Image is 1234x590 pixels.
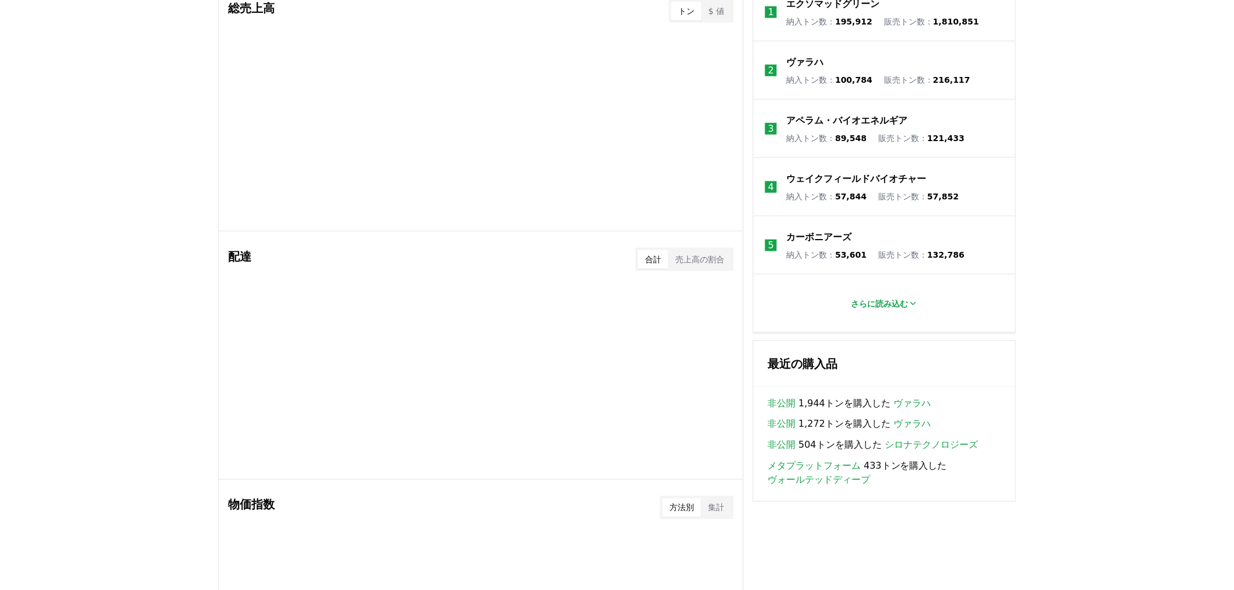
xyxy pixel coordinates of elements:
[767,417,795,431] a: 非公開
[827,192,835,201] font: ：
[878,250,919,259] font: 販売トン数
[786,75,827,85] font: 納入トン数
[798,398,825,409] font: 1,944
[825,419,853,430] font: トンを
[768,65,774,76] font: 2
[835,250,867,259] font: 53,601
[767,398,795,409] font: 非公開
[882,461,910,472] font: トンを
[893,417,931,431] a: ヴァラハ
[835,75,872,85] font: 100,784
[885,438,978,452] a: シロナテクノロジーズ
[933,17,979,26] font: 1,810,851
[853,398,891,409] font: 購入した
[827,75,835,85] font: ：
[786,115,907,126] font: アペラム・バイオエネルギア
[919,250,927,259] font: ：
[767,459,861,473] a: メタプラットフォーム
[827,17,835,26] font: ：
[798,419,825,430] font: 1,272
[835,17,872,26] font: 195,912
[786,55,823,69] a: ヴァラハ
[798,440,816,451] font: 504
[767,473,870,487] a: ヴォールテッドディープ
[827,250,835,259] font: ：
[884,17,925,26] font: 販売トン数
[228,498,275,512] font: 物価指数
[925,75,933,85] font: ：
[786,230,851,244] a: カーボニアーズ
[768,6,774,17] font: 1
[709,6,724,16] font: $ 値
[786,134,827,143] font: 納入トン数
[878,134,919,143] font: 販売トン数
[786,17,827,26] font: 納入トン数
[853,419,891,430] font: 購入した
[678,6,695,16] font: トン
[669,503,694,512] font: 方法別
[835,192,867,201] font: 57,844
[675,255,724,264] font: 売上高の割合
[786,231,851,243] font: カーボニアーズ
[835,134,867,143] font: 89,548
[645,255,661,264] font: 合計
[827,134,835,143] font: ：
[878,192,919,201] font: 販売トン数
[933,75,970,85] font: 216,117
[786,250,827,259] font: 納入トン数
[767,440,795,451] font: 非公開
[927,134,965,143] font: 121,433
[767,357,837,371] font: 最近の購入品
[927,192,959,201] font: 57,852
[786,172,926,186] a: ウェイクフィールドバイオチャー
[885,440,978,451] font: シロナテクノロジーズ
[893,419,931,430] font: ヴァラハ
[786,173,926,184] font: ウェイクフィールドバイオチャー
[228,1,275,15] font: 総売上高
[864,461,882,472] font: 433
[910,461,947,472] font: 購入した
[816,440,844,451] font: トンを
[767,438,795,452] a: 非公開
[767,461,861,472] font: メタプラットフォーム
[786,192,827,201] font: 納入トン数
[927,250,965,259] font: 132,786
[768,181,774,192] font: 4
[893,396,931,410] a: ヴァラハ
[825,398,853,409] font: トンを
[228,250,251,264] font: 配達
[786,57,823,68] font: ヴァラハ
[844,440,882,451] font: 購入した
[919,134,927,143] font: ：
[767,396,795,410] a: 非公開
[842,292,927,315] button: さらに読み込む
[768,240,774,251] font: 5
[708,503,724,512] font: 集計
[767,475,870,486] font: ヴォールテッドディープ
[786,114,907,128] a: アペラム・バイオエネルギア
[851,299,909,308] font: さらに読み込む
[884,75,925,85] font: 販売トン数
[925,17,933,26] font: ：
[768,123,774,134] font: 3
[893,398,931,409] font: ヴァラハ
[919,192,927,201] font: ：
[767,419,795,430] font: 非公開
